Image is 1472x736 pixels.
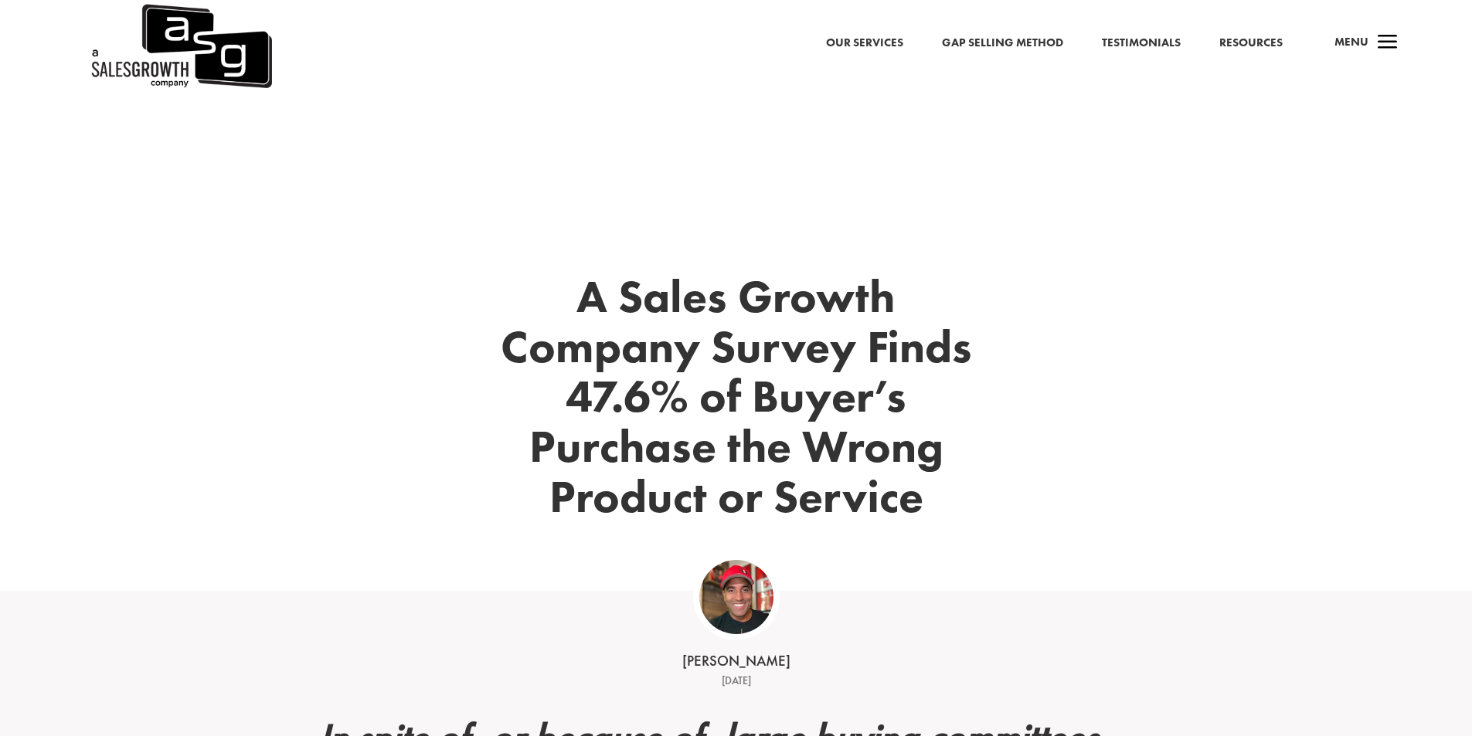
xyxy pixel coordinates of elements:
div: [DATE] [497,672,976,690]
a: Our Services [826,33,903,53]
span: a [1372,28,1403,59]
h1: A Sales Growth Company Survey Finds 47.6% of Buyer’s Purchase the Wrong Product or Service [481,272,991,529]
div: [PERSON_NAME] [497,651,976,672]
a: Gap Selling Method [942,33,1063,53]
a: Testimonials [1102,33,1181,53]
img: ASG Co_alternate lockup (1) [699,560,773,634]
a: Resources [1219,33,1283,53]
span: Menu [1334,34,1368,49]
